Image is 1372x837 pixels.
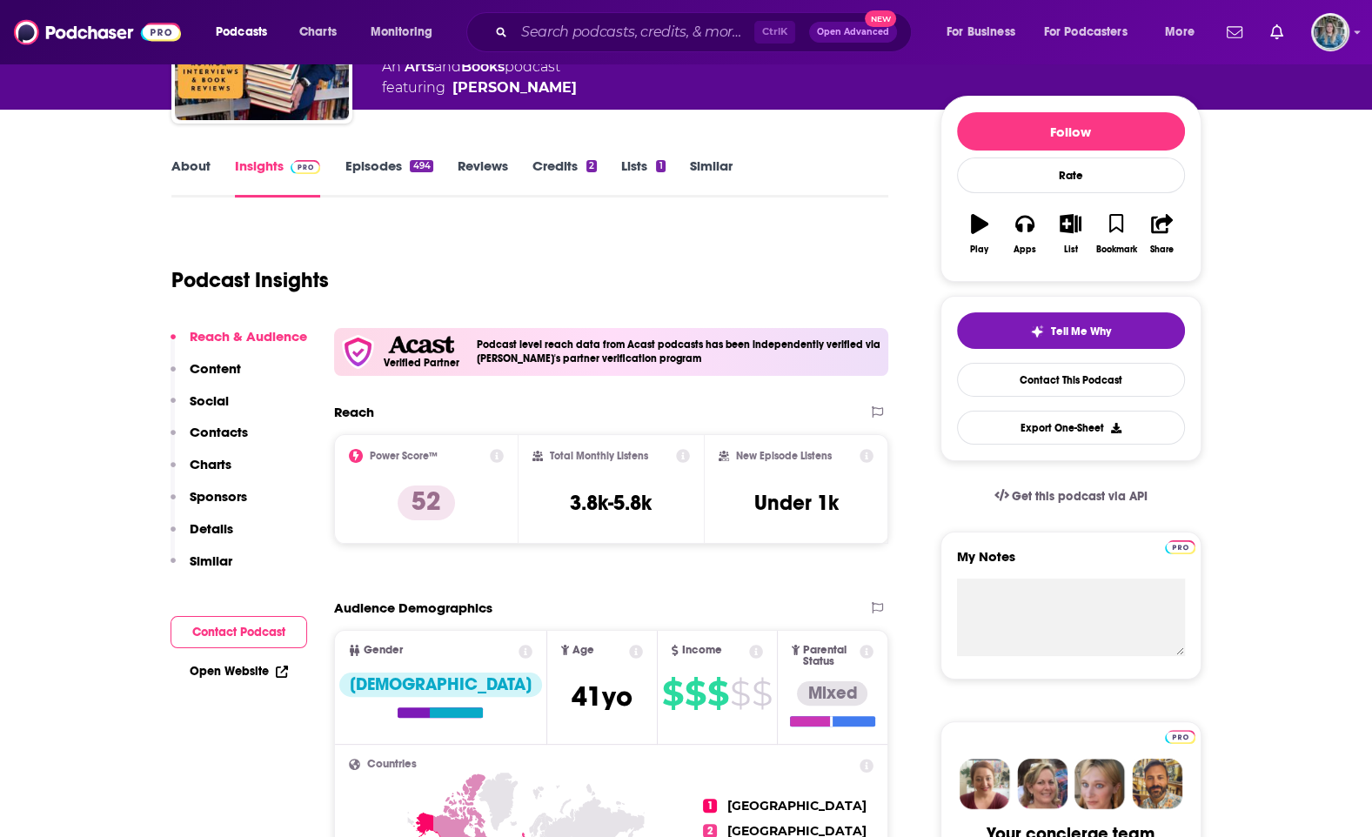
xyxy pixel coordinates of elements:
[452,77,577,98] a: Philippa Hall
[190,552,232,569] p: Similar
[532,157,597,198] a: Credits2
[171,616,307,648] button: Contact Podcast
[662,680,683,707] span: $
[1047,203,1093,265] button: List
[398,485,455,520] p: 52
[1064,244,1078,255] div: List
[367,759,417,770] span: Countries
[570,490,652,516] h3: 3.8k-5.8k
[1095,244,1136,255] div: Bookmark
[364,645,403,656] span: Gender
[514,18,754,46] input: Search podcasts, credits, & more...
[690,157,733,198] a: Similar
[382,57,577,98] div: An podcast
[204,18,290,46] button: open menu
[1153,18,1216,46] button: open menu
[1311,13,1349,51] button: Show profile menu
[1002,203,1047,265] button: Apps
[1263,17,1290,47] a: Show notifications dropdown
[1165,20,1195,44] span: More
[288,18,347,46] a: Charts
[190,488,247,505] p: Sponsors
[477,338,882,365] h4: Podcast level reach data from Acast podcasts has been independently verified via [PERSON_NAME]'s ...
[685,680,706,707] span: $
[190,520,233,537] p: Details
[1017,759,1067,809] img: Barbara Profile
[727,798,867,814] span: [GEOGRAPHIC_DATA]
[171,424,248,456] button: Contacts
[171,520,233,552] button: Details
[934,18,1037,46] button: open menu
[1012,489,1147,504] span: Get this podcast via API
[1132,759,1182,809] img: Jon Profile
[572,680,632,713] span: 41 yo
[461,58,505,75] a: Books
[754,21,795,44] span: Ctrl K
[550,450,648,462] h2: Total Monthly Listens
[483,12,928,52] div: Search podcasts, credits, & more...
[291,160,321,174] img: Podchaser Pro
[1165,538,1195,554] a: Pro website
[370,450,438,462] h2: Power Score™
[957,157,1185,193] div: Rate
[171,456,231,488] button: Charts
[752,680,772,707] span: $
[1311,13,1349,51] span: Logged in as EllaDavidson
[345,157,432,198] a: Episodes494
[171,392,229,425] button: Social
[388,336,454,354] img: Acast
[458,157,508,198] a: Reviews
[1030,325,1044,338] img: tell me why sparkle
[341,335,375,369] img: verfied icon
[960,759,1010,809] img: Sydney Profile
[1165,727,1195,744] a: Pro website
[171,488,247,520] button: Sponsors
[865,10,896,27] span: New
[334,599,492,616] h2: Audience Demographics
[1220,17,1249,47] a: Show notifications dropdown
[339,673,542,697] div: [DEMOGRAPHIC_DATA]
[957,312,1185,349] button: tell me why sparkleTell Me Why
[171,552,232,585] button: Similar
[572,645,594,656] span: Age
[1044,20,1128,44] span: For Podcasters
[190,664,288,679] a: Open Website
[1165,540,1195,554] img: Podchaser Pro
[1014,244,1036,255] div: Apps
[1094,203,1139,265] button: Bookmark
[1051,325,1111,338] span: Tell Me Why
[947,20,1015,44] span: For Business
[299,20,337,44] span: Charts
[754,490,839,516] h3: Under 1k
[803,645,857,667] span: Parental Status
[957,363,1185,397] a: Contact This Podcast
[382,77,577,98] span: featuring
[730,680,750,707] span: $
[190,360,241,377] p: Content
[797,681,867,706] div: Mixed
[14,16,181,49] img: Podchaser - Follow, Share and Rate Podcasts
[190,328,307,345] p: Reach & Audience
[405,58,434,75] a: Arts
[957,411,1185,445] button: Export One-Sheet
[334,404,374,420] h2: Reach
[434,58,461,75] span: and
[1139,203,1184,265] button: Share
[1074,759,1125,809] img: Jules Profile
[809,22,897,43] button: Open AdvancedNew
[171,328,307,360] button: Reach & Audience
[656,160,665,172] div: 1
[190,456,231,472] p: Charts
[358,18,455,46] button: open menu
[957,112,1185,151] button: Follow
[1311,13,1349,51] img: User Profile
[817,28,889,37] span: Open Advanced
[682,645,722,656] span: Income
[190,392,229,409] p: Social
[707,680,728,707] span: $
[1033,18,1153,46] button: open menu
[957,548,1185,579] label: My Notes
[235,157,321,198] a: InsightsPodchaser Pro
[384,358,459,368] h5: Verified Partner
